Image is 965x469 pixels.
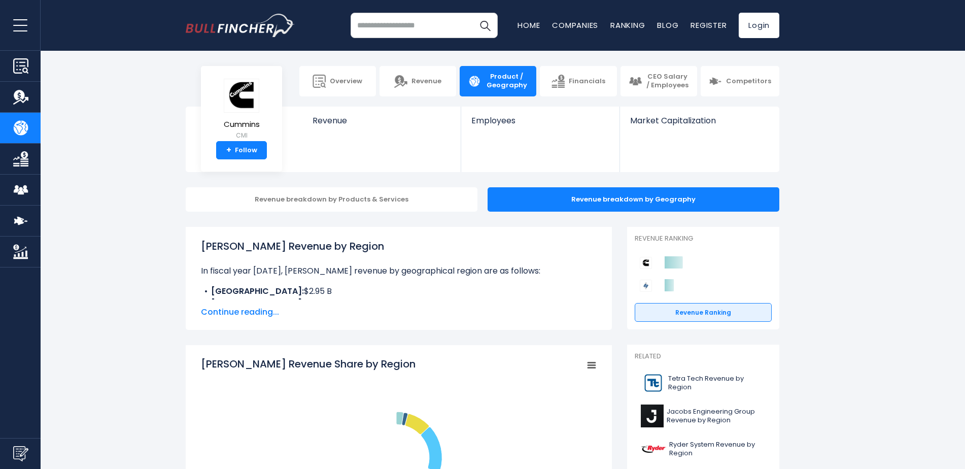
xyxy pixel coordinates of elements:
a: Revenue [302,107,461,143]
span: Employees [471,116,609,125]
p: In fiscal year [DATE], [PERSON_NAME] revenue by geographical region are as follows: [201,265,597,277]
a: Overview [299,66,376,96]
a: Revenue Ranking [635,303,772,322]
a: Go to homepage [186,14,295,37]
b: [GEOGRAPHIC_DATA]: [211,297,304,309]
div: Revenue breakdown by Geography [488,187,779,212]
span: Competitors [726,77,771,86]
img: Cummins competitors logo [640,257,652,269]
a: Financials [540,66,616,96]
span: Financials [569,77,605,86]
img: TTEK logo [641,372,665,394]
img: bullfincher logo [186,14,295,37]
button: Search [472,13,498,38]
span: Revenue [313,116,451,125]
span: Revenue [411,77,441,86]
span: Jacobs Engineering Group Revenue by Region [667,408,766,425]
a: Blog [657,20,678,30]
a: Companies [552,20,598,30]
div: Revenue breakdown by Products & Services [186,187,477,212]
img: J logo [641,405,664,427]
a: Tetra Tech Revenue by Region [635,369,772,397]
a: Login [739,13,779,38]
a: Home [518,20,540,30]
strong: + [226,146,231,155]
a: Employees [461,107,619,143]
img: R logo [641,438,666,460]
a: Competitors [701,66,779,96]
p: Related [635,352,772,361]
span: Continue reading... [201,306,597,318]
span: Cummins [224,120,260,129]
span: CEO Salary / Employees [646,73,689,90]
a: Revenue [380,66,456,96]
span: Market Capitalization [630,116,768,125]
a: Jacobs Engineering Group Revenue by Region [635,402,772,430]
h1: [PERSON_NAME] Revenue by Region [201,239,597,254]
a: Product / Geography [460,66,536,96]
img: Emerson Electric Co. competitors logo [640,280,652,292]
a: Ranking [610,20,645,30]
a: Register [691,20,727,30]
a: +Follow [216,141,267,159]
tspan: [PERSON_NAME] Revenue Share by Region [201,357,416,371]
a: Market Capitalization [620,107,778,143]
a: Cummins CMI [223,78,260,142]
span: Overview [330,77,362,86]
b: [GEOGRAPHIC_DATA]: [211,285,304,297]
a: CEO Salary / Employees [621,66,697,96]
span: Tetra Tech Revenue by Region [668,375,766,392]
li: $1.78 B [201,297,597,310]
span: Ryder System Revenue by Region [669,441,766,458]
a: Ryder System Revenue by Region [635,435,772,463]
small: CMI [224,131,260,140]
li: $2.95 B [201,285,597,297]
p: Revenue Ranking [635,234,772,243]
span: Product / Geography [485,73,528,90]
